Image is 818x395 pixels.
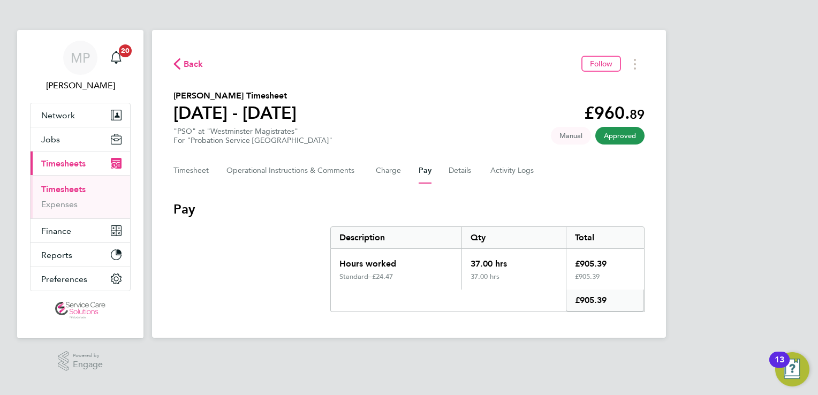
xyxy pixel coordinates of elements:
[566,249,644,272] div: £905.39
[31,127,130,151] button: Jobs
[419,158,431,184] button: Pay
[566,272,644,290] div: £905.39
[461,227,566,248] div: Qty
[173,201,645,218] h3: Pay
[461,249,566,272] div: 37.00 hrs
[184,58,203,71] span: Back
[17,30,143,338] nav: Main navigation
[55,302,105,319] img: servicecare-logo-retina.png
[595,127,645,145] span: This timesheet has been approved.
[625,56,645,72] button: Timesheets Menu
[73,351,103,360] span: Powered by
[226,158,359,184] button: Operational Instructions & Comments
[41,226,71,236] span: Finance
[775,360,784,374] div: 13
[31,103,130,127] button: Network
[41,250,72,260] span: Reports
[73,360,103,369] span: Engage
[41,110,75,120] span: Network
[31,175,130,218] div: Timesheets
[330,226,645,312] div: Pay
[41,134,60,145] span: Jobs
[31,219,130,242] button: Finance
[30,41,131,92] a: MP[PERSON_NAME]
[173,89,297,102] h2: [PERSON_NAME] Timesheet
[490,158,535,184] button: Activity Logs
[339,272,372,281] div: Standard
[372,272,453,281] div: £24.47
[461,272,566,290] div: 37.00 hrs
[173,127,332,145] div: "PSO" at "Westminster Magistrates"
[105,41,127,75] a: 20
[173,158,209,184] button: Timesheet
[566,227,644,248] div: Total
[173,201,645,312] section: Pay
[331,227,461,248] div: Description
[58,351,103,371] a: Powered byEngage
[551,127,591,145] span: This timesheet was manually created.
[41,199,78,209] a: Expenses
[775,352,809,386] button: Open Resource Center, 13 new notifications
[119,44,132,57] span: 20
[71,51,90,65] span: MP
[566,290,644,312] div: £905.39
[581,56,621,72] button: Follow
[630,107,645,122] span: 89
[173,136,332,145] div: For "Probation Service [GEOGRAPHIC_DATA]"
[584,103,645,123] app-decimal: £960.
[41,158,86,169] span: Timesheets
[173,102,297,124] h1: [DATE] - [DATE]
[31,243,130,267] button: Reports
[41,274,87,284] span: Preferences
[31,267,130,291] button: Preferences
[41,184,86,194] a: Timesheets
[368,272,372,281] span: –
[331,249,461,272] div: Hours worked
[30,302,131,319] a: Go to home page
[173,57,203,71] button: Back
[590,59,612,69] span: Follow
[376,158,402,184] button: Charge
[30,79,131,92] span: Michael Potts
[449,158,473,184] button: Details
[31,151,130,175] button: Timesheets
